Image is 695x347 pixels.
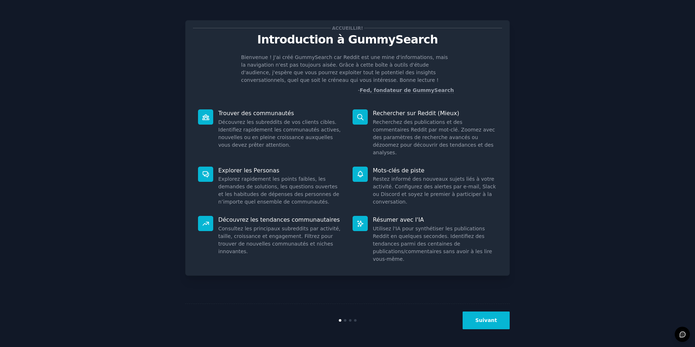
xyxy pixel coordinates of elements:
font: Découvrez les subreddits de vos clients cibles. Identifiez rapidement les communautés actives, no... [218,119,341,148]
font: Explorer les Personas [218,167,279,174]
font: Explorez rapidement les points faibles, les demandes de solutions, les questions ouvertes et les ... [218,176,339,205]
font: Mots-clés de piste [373,167,424,174]
font: Restez informé des nouveaux sujets liés à votre activité. Configurez des alertes par e-mail, Slac... [373,176,496,205]
a: Fed, fondateur de GummySearch [360,87,454,93]
font: Trouver des communautés [218,110,294,117]
font: Recherchez des publications et des commentaires Reddit par mot-clé. Zoomez avec des paramètres de... [373,119,495,155]
button: Suivant [463,312,510,329]
font: Consultez les principaux subreddits par activité, taille, croissance et engagement. Filtrez pour ... [218,226,341,254]
font: Introduction à GummySearch [257,33,438,46]
font: Accueillir! [332,26,363,31]
font: Utilisez l'IA pour synthétiser les publications Reddit en quelques secondes. Identifiez des tenda... [373,226,492,262]
font: - [358,87,360,93]
font: Résumer avec l'IA [373,216,424,223]
font: Découvrez les tendances communautaires [218,216,340,223]
font: Rechercher sur Reddit (Mieux) [373,110,459,117]
font: Bienvenue ! J'ai créé GummySearch car Reddit est une mine d'informations, mais la navigation n'es... [241,54,448,83]
font: Suivant [475,317,497,323]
